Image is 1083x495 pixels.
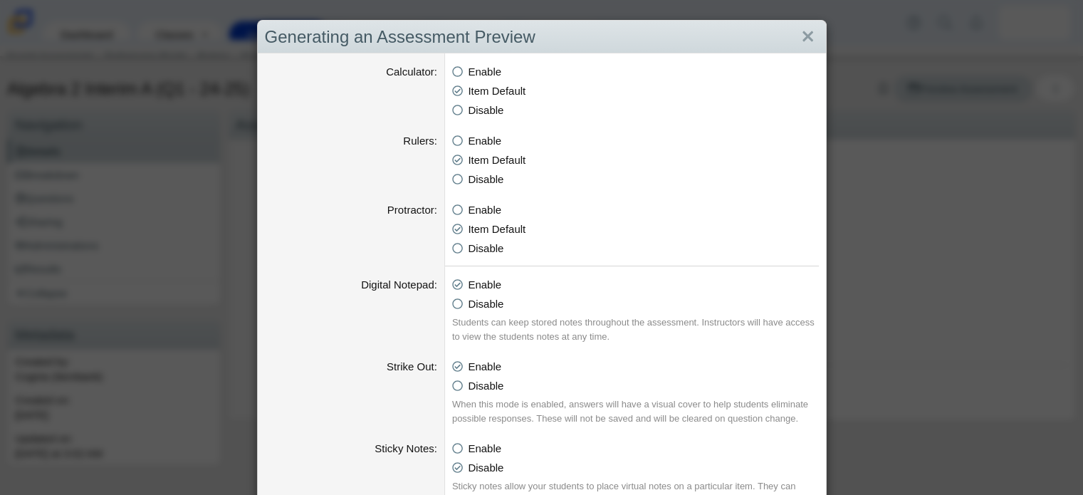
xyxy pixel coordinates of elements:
span: Enable [468,66,501,78]
span: Item Default [468,85,525,97]
span: Disable [468,242,503,254]
span: Disable [468,298,503,310]
span: Enable [468,278,501,291]
span: Enable [468,442,501,454]
label: Sticky Notes [375,442,437,454]
a: Close [797,25,819,49]
span: Item Default [468,154,525,166]
label: Calculator [386,66,437,78]
label: Digital Notepad [361,278,437,291]
label: Protractor [387,204,437,216]
span: Disable [468,173,503,185]
div: Students can keep stored notes throughout the assessment. Instructors will have access to view th... [452,316,819,343]
span: Disable [468,462,503,474]
span: Enable [468,204,501,216]
span: Item Default [468,223,525,235]
div: Generating an Assessment Preview [258,21,826,54]
span: Enable [468,135,501,147]
span: Enable [468,360,501,372]
span: Disable [468,380,503,392]
label: Strike Out [387,360,437,372]
span: Disable [468,104,503,116]
div: When this mode is enabled, answers will have a visual cover to help students eliminate possible r... [452,397,819,425]
label: Rulers [403,135,437,147]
